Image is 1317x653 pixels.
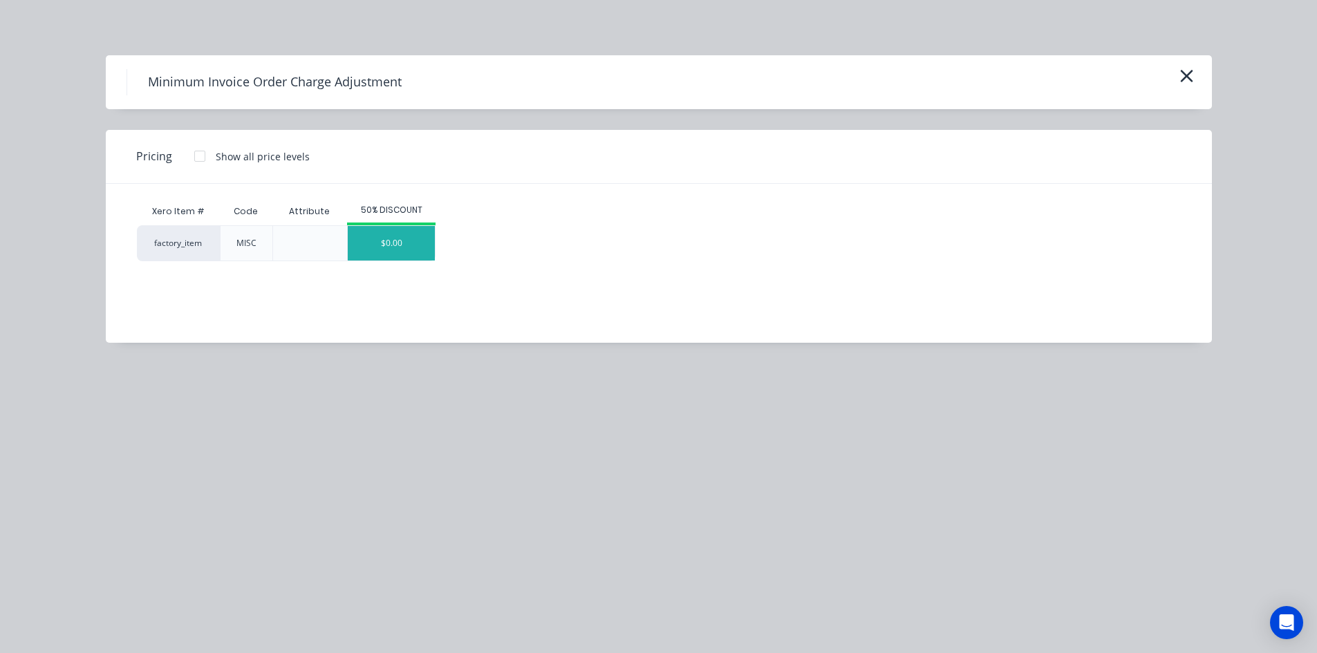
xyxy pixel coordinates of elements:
[348,226,435,261] div: $0.00
[236,237,256,249] div: MISC
[278,194,341,229] div: Attribute
[347,204,436,216] div: 50% DISCOUNT
[216,149,310,164] div: Show all price levels
[137,225,220,261] div: factory_item
[127,69,422,95] h4: Minimum Invoice Order Charge Adjustment
[1270,606,1303,639] div: Open Intercom Messenger
[223,194,269,229] div: Code
[137,198,220,225] div: Xero Item #
[136,148,172,164] span: Pricing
